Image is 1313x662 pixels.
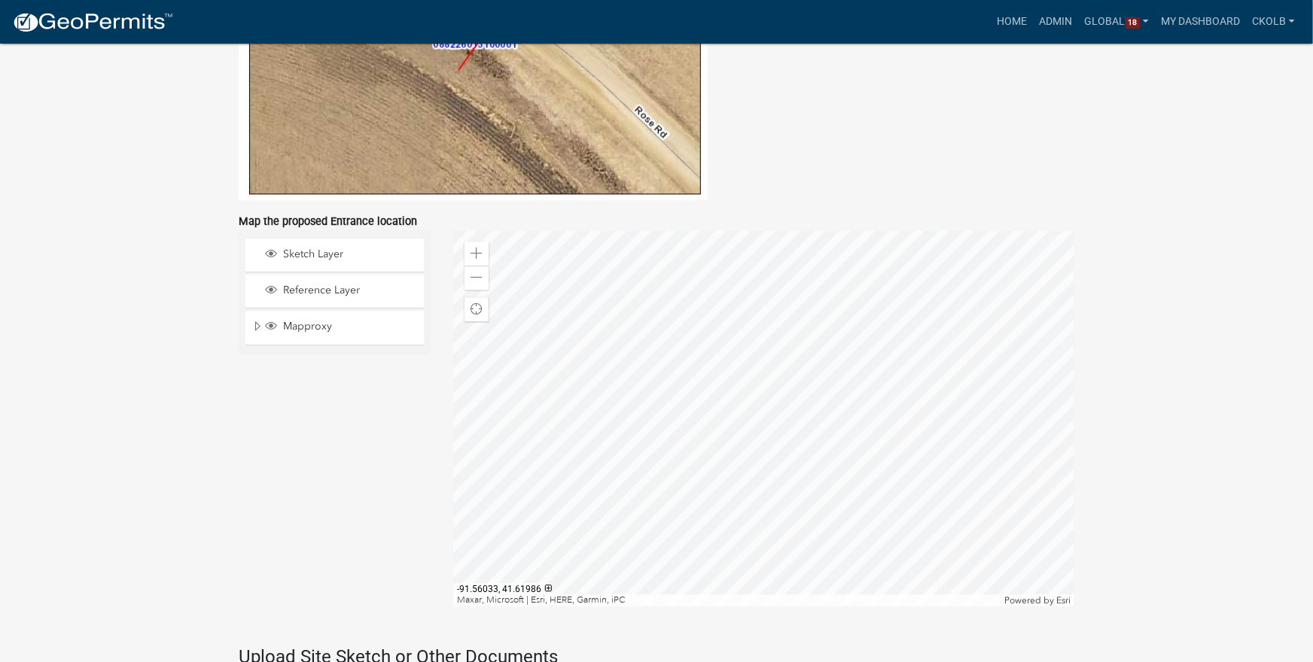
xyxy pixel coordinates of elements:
div: Zoom out [465,266,489,290]
div: Mapproxy [263,320,419,335]
li: Mapproxy [245,311,424,345]
span: Sketch Layer [279,247,419,261]
a: Home [992,8,1034,36]
li: Sketch Layer [245,238,424,272]
a: ckolb [1246,8,1301,36]
div: Sketch Layer [263,247,419,263]
a: Admin [1034,8,1079,36]
a: My Dashboard [1155,8,1246,36]
span: Reference Layer [279,284,419,297]
ul: Layer List [244,235,425,350]
a: Esri [1056,595,1071,606]
span: 18 [1126,17,1141,29]
div: Zoom in [465,241,489,266]
a: Global18 [1079,8,1156,36]
li: Reference Layer [245,275,424,308]
div: Reference Layer [263,284,419,299]
span: Mapproxy [279,320,419,333]
label: Map the proposed Entrance location [239,217,417,227]
div: Find my location [465,297,489,321]
span: Expand [251,320,263,336]
div: Maxar, Microsoft | Esri, HERE, Garmin, iPC [453,594,1001,606]
div: Powered by [1001,594,1074,606]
